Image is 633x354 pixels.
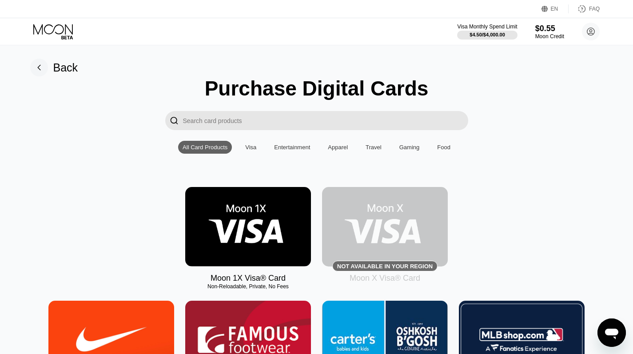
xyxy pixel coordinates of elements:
[241,141,261,154] div: Visa
[245,144,256,151] div: Visa
[183,144,227,151] div: All Card Products
[53,61,78,74] div: Back
[350,274,420,283] div: Moon X Visa® Card
[535,33,564,40] div: Moon Credit
[433,141,455,154] div: Food
[569,4,600,13] div: FAQ
[597,318,626,347] iframe: Button to launch messaging window
[337,263,433,270] div: Not available in your region
[470,32,505,37] div: $4.50 / $4,000.00
[211,274,286,283] div: Moon 1X Visa® Card
[399,144,420,151] div: Gaming
[30,59,78,76] div: Back
[395,141,424,154] div: Gaming
[185,283,311,290] div: Non-Reloadable, Private, No Fees
[165,111,183,130] div: 
[205,76,429,100] div: Purchase Digital Cards
[170,115,179,126] div: 
[535,24,564,40] div: $0.55Moon Credit
[183,111,468,130] input: Search card products
[437,144,450,151] div: Food
[551,6,558,12] div: EN
[366,144,382,151] div: Travel
[270,141,315,154] div: Entertainment
[457,24,517,40] div: Visa Monthly Spend Limit$4.50/$4,000.00
[535,24,564,33] div: $0.55
[323,141,352,154] div: Apparel
[328,144,348,151] div: Apparel
[274,144,310,151] div: Entertainment
[589,6,600,12] div: FAQ
[178,141,232,154] div: All Card Products
[457,24,517,30] div: Visa Monthly Spend Limit
[541,4,569,13] div: EN
[322,187,448,266] div: Not available in your region
[361,141,386,154] div: Travel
